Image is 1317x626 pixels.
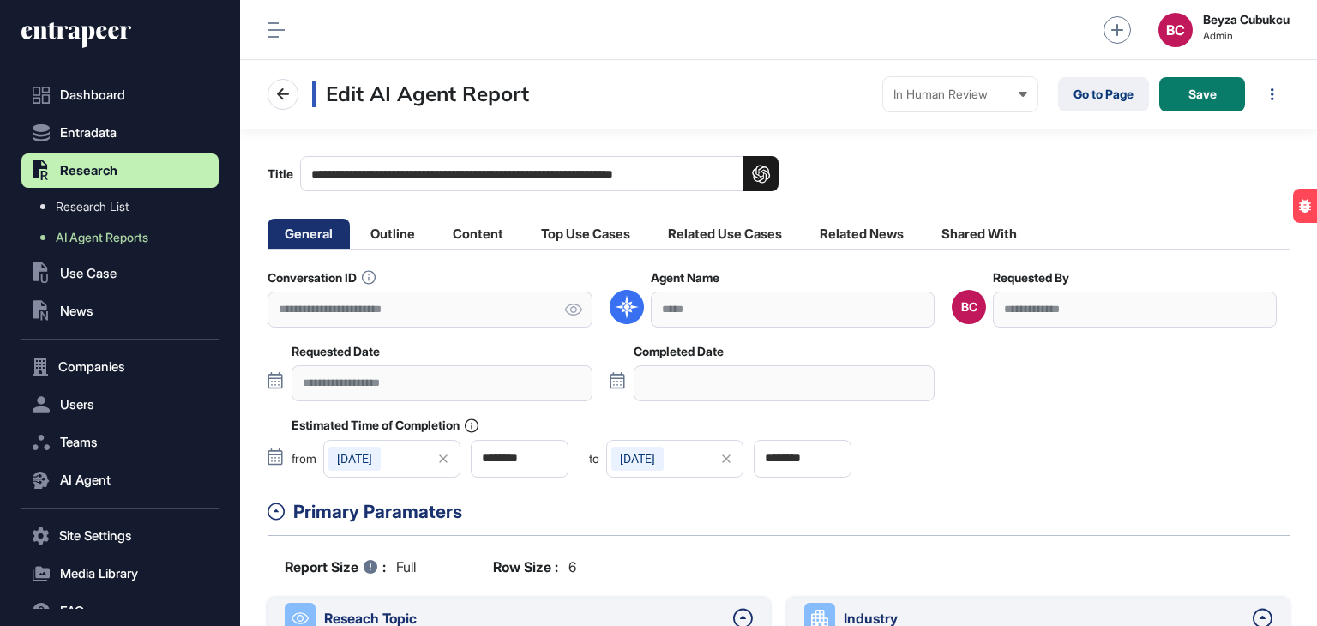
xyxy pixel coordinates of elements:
[268,156,779,191] label: Title
[589,453,599,465] span: to
[56,231,148,244] span: AI Agent Reports
[21,153,219,188] button: Research
[30,222,219,253] a: AI Agent Reports
[21,463,219,497] button: AI Agent
[1188,88,1217,100] span: Save
[1159,77,1245,111] button: Save
[436,219,520,249] li: Content
[1058,77,1149,111] a: Go to Page
[60,304,93,318] span: News
[300,156,779,191] input: Title
[1158,13,1193,47] button: BC
[60,605,84,618] span: FAQ
[21,557,219,591] button: Media Library
[60,436,98,449] span: Teams
[21,388,219,422] button: Users
[893,87,1027,101] div: In Human Review
[21,425,219,460] button: Teams
[1203,13,1290,27] strong: Beyza Cubukcu
[60,567,138,581] span: Media Library
[292,345,380,358] label: Requested Date
[21,116,219,150] button: Entradata
[353,219,432,249] li: Outline
[21,350,219,384] button: Companies
[524,219,647,249] li: Top Use Cases
[312,81,529,107] h3: Edit AI Agent Report
[292,418,478,433] label: Estimated Time of Completion
[60,267,117,280] span: Use Case
[285,557,416,577] div: full
[493,557,576,577] div: 6
[651,219,799,249] li: Related Use Cases
[60,164,117,178] span: Research
[803,219,921,249] li: Related News
[268,219,350,249] li: General
[21,519,219,553] button: Site Settings
[292,453,316,465] span: from
[611,447,664,471] div: [DATE]
[60,88,125,102] span: Dashboard
[993,271,1069,285] label: Requested By
[58,360,125,374] span: Companies
[634,345,724,358] label: Completed Date
[493,557,558,577] b: Row Size :
[293,498,1290,526] div: Primary Paramaters
[56,200,129,214] span: Research List
[924,219,1034,249] li: Shared With
[651,271,719,285] label: Agent Name
[328,447,381,471] div: [DATE]
[21,256,219,291] button: Use Case
[60,473,111,487] span: AI Agent
[21,78,219,112] a: Dashboard
[285,557,386,577] b: Report Size :
[1203,30,1290,42] span: Admin
[21,294,219,328] button: News
[59,529,132,543] span: Site Settings
[961,300,977,314] div: BC
[268,270,376,285] label: Conversation ID
[60,126,117,140] span: Entradata
[60,398,94,412] span: Users
[30,191,219,222] a: Research List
